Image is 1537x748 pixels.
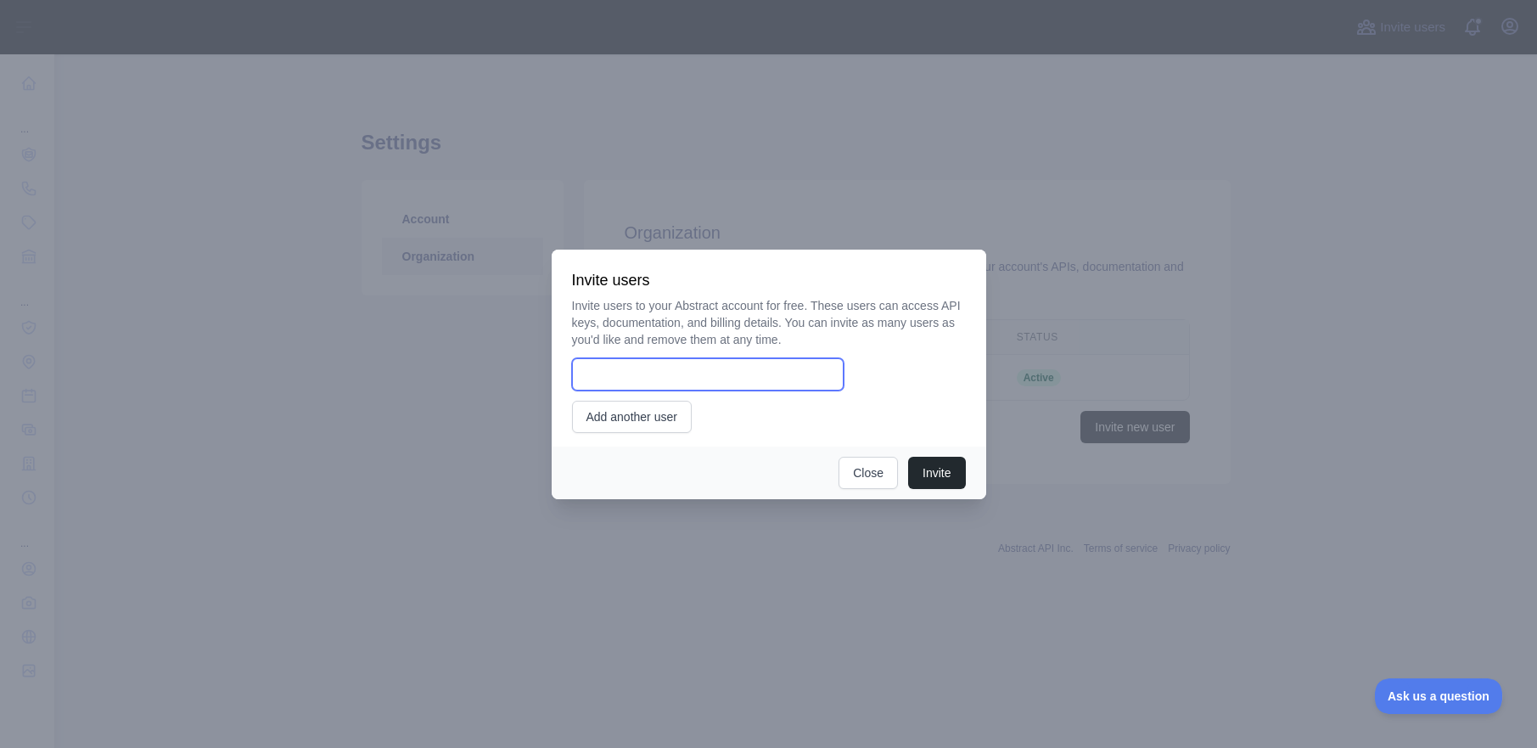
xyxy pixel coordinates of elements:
[572,297,966,348] p: Invite users to your Abstract account for free. These users can access API keys, documentation, a...
[839,457,898,489] button: Close
[908,457,965,489] button: Invite
[572,401,692,433] button: Add another user
[572,270,966,290] h3: Invite users
[1375,678,1503,714] iframe: Toggle Customer Support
